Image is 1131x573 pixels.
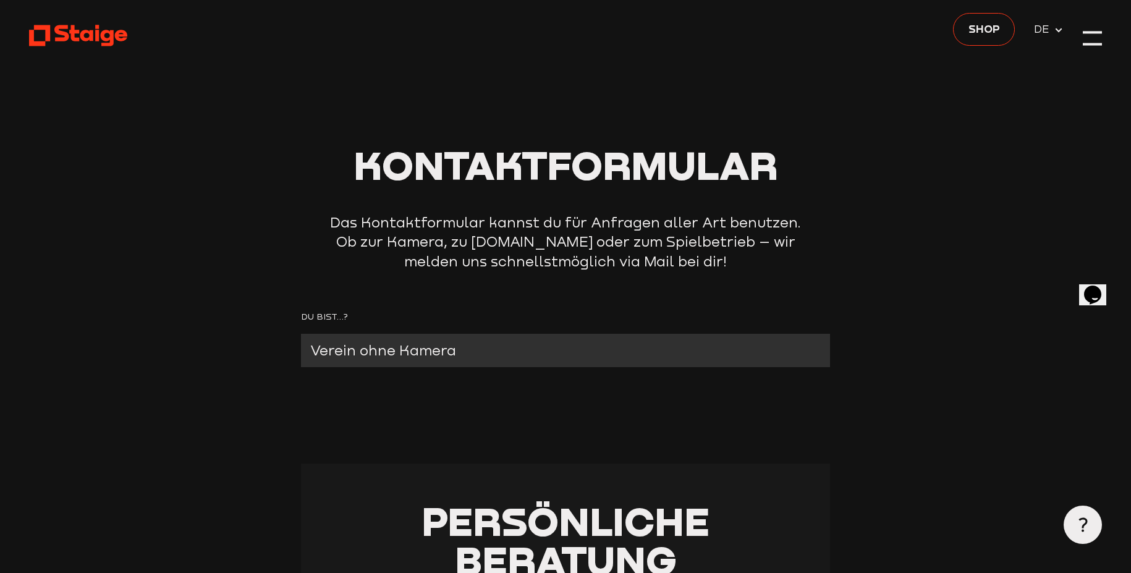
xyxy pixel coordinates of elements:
[1034,21,1054,38] span: DE
[318,213,813,271] p: Das Kontaktformular kannst du für Anfragen aller Art benutzen. Ob zur Kamera, zu [DOMAIN_NAME] od...
[968,20,1000,37] span: Shop
[301,310,831,324] label: Du bist...?
[354,141,778,189] span: Kontaktformular
[953,13,1015,46] a: Shop
[301,310,831,367] form: Contact form
[1079,268,1119,305] iframe: chat widget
